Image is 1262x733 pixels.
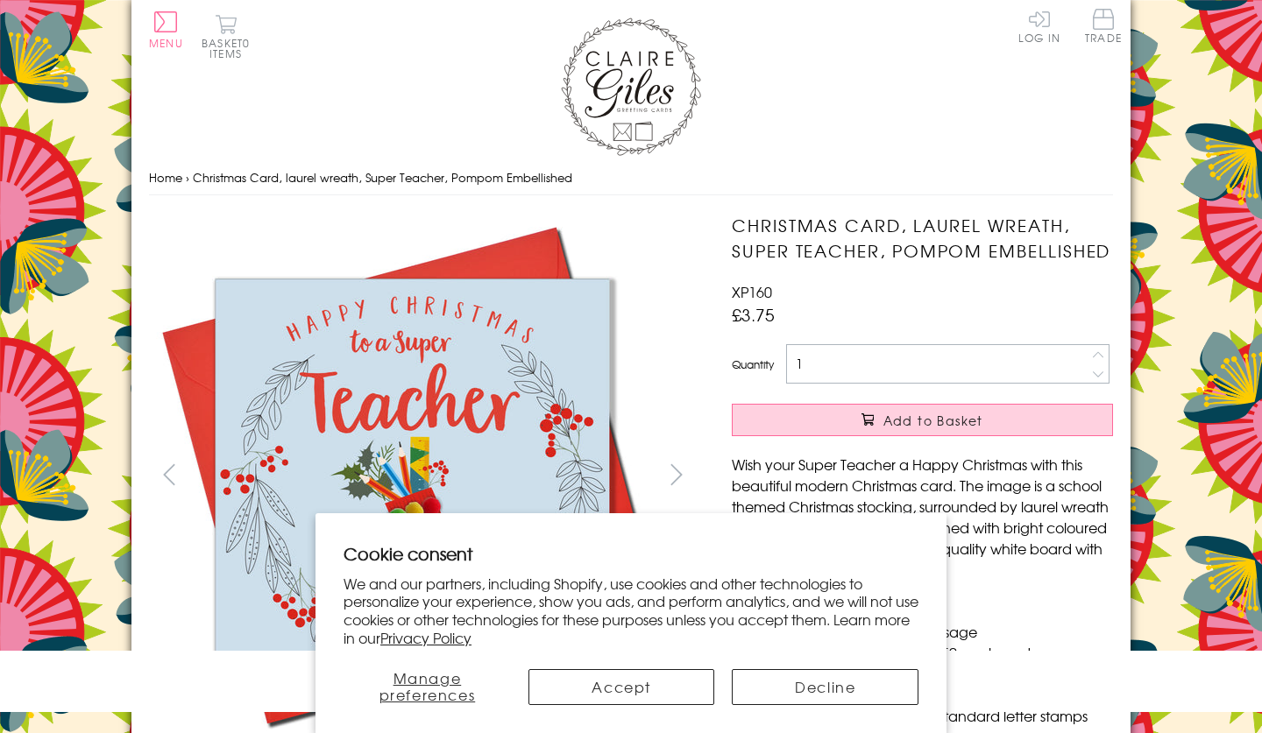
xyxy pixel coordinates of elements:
[732,302,775,327] span: £3.75
[149,160,1113,196] nav: breadcrumbs
[149,455,188,494] button: prev
[344,669,511,705] button: Manage preferences
[344,541,918,566] h2: Cookie consent
[1085,9,1122,43] span: Trade
[732,213,1113,264] h1: Christmas Card, laurel wreath, Super Teacher, Pompom Embellished
[209,35,250,61] span: 0 items
[657,455,697,494] button: next
[883,412,983,429] span: Add to Basket
[193,169,572,186] span: Christmas Card, laurel wreath, Super Teacher, Pompom Embellished
[732,281,772,302] span: XP160
[149,11,183,48] button: Menu
[561,18,701,156] img: Claire Giles Greetings Cards
[732,454,1113,580] p: Wish your Super Teacher a Happy Christmas with this beautiful modern Christmas card. The image is...
[1018,9,1060,43] a: Log In
[379,667,476,705] span: Manage preferences
[344,574,918,647] p: We and our partners, including Shopify, use cookies and other technologies to personalize your ex...
[149,35,183,51] span: Menu
[528,669,715,705] button: Accept
[732,356,774,372] label: Quantity
[1085,9,1122,46] a: Trade
[732,404,1113,436] button: Add to Basket
[380,627,471,648] a: Privacy Policy
[149,169,182,186] a: Home
[202,14,250,59] button: Basket0 items
[186,169,189,186] span: ›
[732,669,918,705] button: Decline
